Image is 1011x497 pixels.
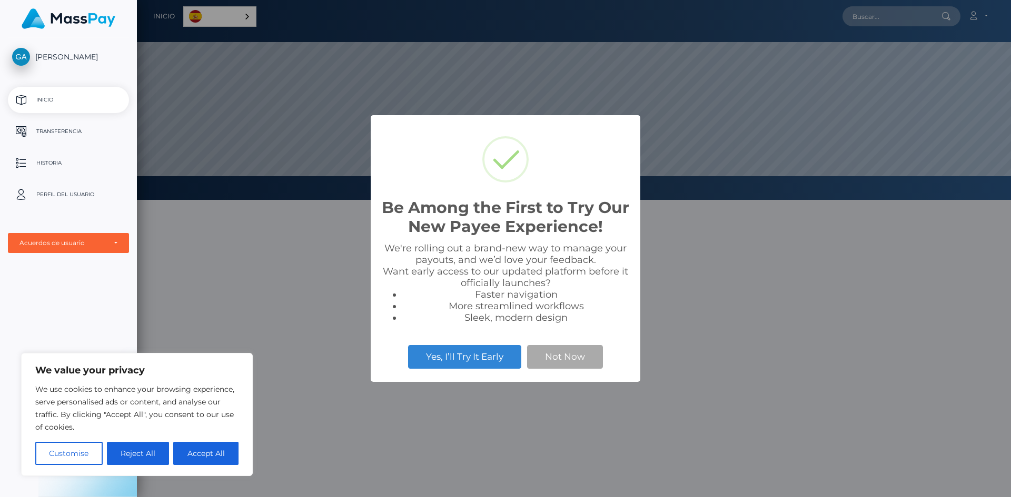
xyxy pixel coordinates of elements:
[21,353,253,476] div: We value your privacy
[527,345,603,368] button: Not Now
[408,345,521,368] button: Yes, I’ll Try It Early
[107,442,170,465] button: Reject All
[12,92,125,108] p: Inicio
[402,289,630,300] li: Faster navigation
[12,155,125,171] p: Historia
[173,442,239,465] button: Accept All
[22,8,115,29] img: MassPay
[8,52,129,62] span: [PERSON_NAME]
[8,233,129,253] button: Acuerdos de usuario
[35,442,103,465] button: Customise
[381,198,630,236] h2: Be Among the First to Try Our New Payee Experience!
[35,364,239,377] p: We value your privacy
[12,187,125,202] p: Perfil del usuario
[402,300,630,312] li: More streamlined workflows
[35,383,239,433] p: We use cookies to enhance your browsing experience, serve personalised ads or content, and analys...
[381,242,630,323] div: We're rolling out a brand-new way to manage your payouts, and we’d love your feedback. Want early...
[19,239,106,247] div: Acuerdos de usuario
[12,124,125,139] p: Transferencia
[402,312,630,323] li: Sleek, modern design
